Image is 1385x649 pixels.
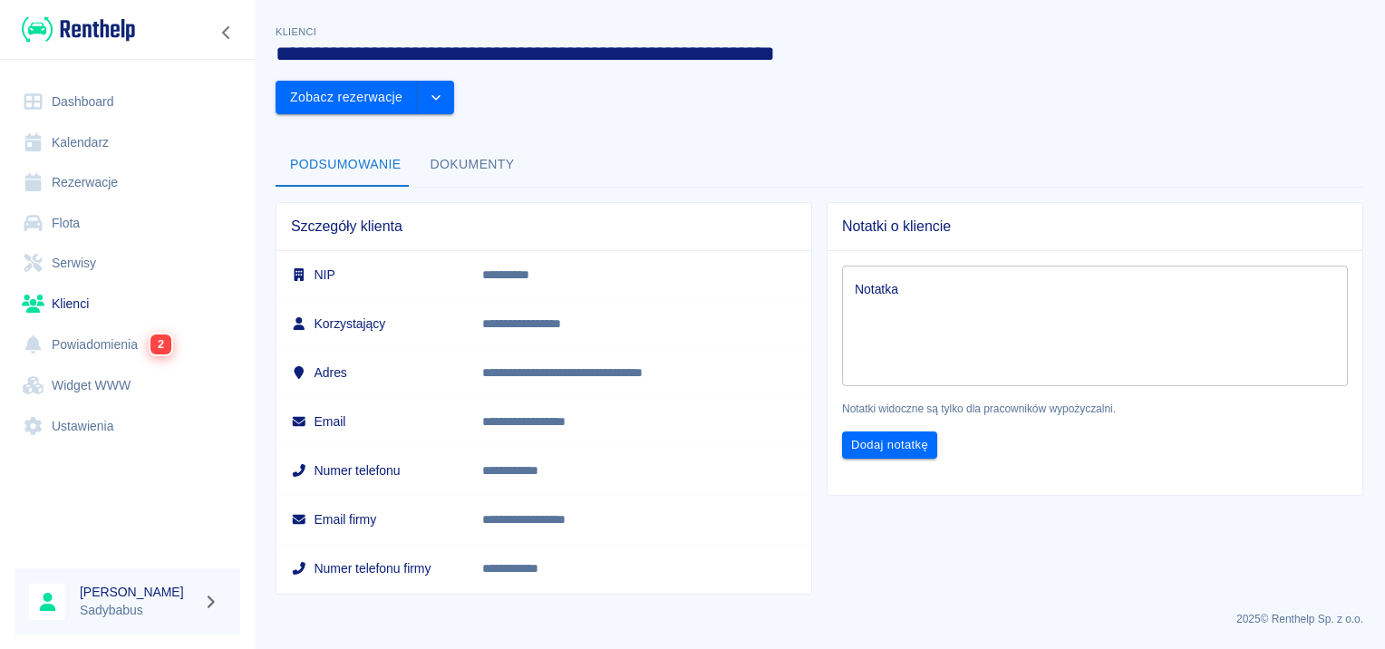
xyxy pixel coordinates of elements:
[15,243,240,284] a: Serwisy
[276,143,416,187] button: Podsumowanie
[291,559,453,577] h6: Numer telefonu firmy
[291,315,453,333] h6: Korzystający
[22,15,135,44] img: Renthelp logo
[150,334,171,354] span: 2
[15,324,240,365] a: Powiadomienia2
[291,510,453,528] h6: Email firmy
[291,363,453,382] h6: Adres
[15,406,240,447] a: Ustawienia
[15,284,240,324] a: Klienci
[291,218,797,236] span: Szczegóły klienta
[213,21,240,44] button: Zwiń nawigację
[15,162,240,203] a: Rezerwacje
[15,15,135,44] a: Renthelp logo
[418,81,454,114] button: drop-down
[80,583,196,601] h6: [PERSON_NAME]
[842,218,1348,236] span: Notatki o kliencie
[15,82,240,122] a: Dashboard
[15,122,240,163] a: Kalendarz
[842,431,937,460] button: Dodaj notatkę
[291,412,453,431] h6: Email
[276,81,418,114] button: Zobacz rezerwacje
[276,611,1363,627] p: 2025 © Renthelp Sp. z o.o.
[276,26,316,37] span: Klienci
[15,203,240,244] a: Flota
[842,401,1348,417] p: Notatki widoczne są tylko dla pracowników wypożyczalni.
[15,365,240,406] a: Widget WWW
[291,266,453,284] h6: NIP
[291,461,453,479] h6: Numer telefonu
[80,601,196,620] p: Sadybabus
[416,143,529,187] button: Dokumenty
